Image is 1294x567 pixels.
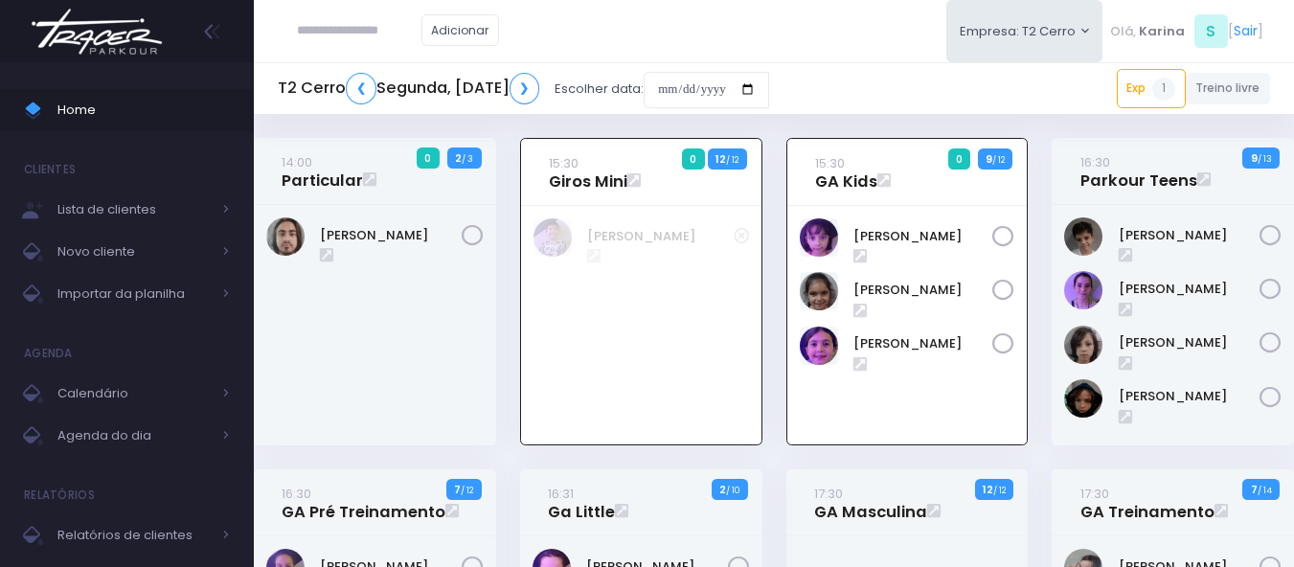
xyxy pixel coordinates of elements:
img: Gabriel Amaral Alves [1064,217,1102,256]
small: / 3 [462,153,473,165]
a: [PERSON_NAME] [587,227,734,246]
a: 15:30GA Kids [815,153,877,192]
strong: 2 [455,150,462,166]
small: / 13 [1258,153,1272,165]
span: 0 [682,148,705,170]
span: Relatórios de clientes [57,523,211,548]
span: Karina [1139,22,1185,41]
small: 16:31 [548,485,574,503]
a: [PERSON_NAME] [1119,226,1260,245]
a: [PERSON_NAME] [1119,280,1260,299]
span: Home [57,98,230,123]
small: / 12 [461,485,473,496]
a: 14:00Particular [282,152,363,191]
strong: 7 [1251,482,1258,497]
img: Lívia Stevani Schargel [1064,271,1102,309]
a: 15:30Giros Mini [549,153,627,192]
a: [PERSON_NAME] [853,334,993,353]
a: Treino livre [1186,73,1271,104]
small: 14:00 [282,153,312,171]
h4: Clientes [24,150,76,189]
img: Yeshe Idargo Kis [1064,379,1102,418]
a: Adicionar [421,14,500,46]
a: 17:30GA Masculina [814,484,927,522]
div: [ ] [1102,10,1270,53]
a: 16:31Ga Little [548,484,615,522]
a: Exp1 [1117,69,1186,107]
span: Importar da planilha [57,282,211,306]
img: Tiê Hokama Massaro [1064,326,1102,364]
strong: 9 [986,151,992,167]
span: 0 [417,147,440,169]
small: 16:30 [282,485,311,503]
a: [PERSON_NAME] [320,226,462,245]
span: Agenda do dia [57,423,211,448]
small: / 14 [1258,485,1272,496]
a: Sair [1234,21,1258,41]
small: / 12 [726,154,738,166]
a: [PERSON_NAME] [1119,333,1260,352]
img: LAURA DA SILVA BORGES [800,272,838,310]
span: S [1194,14,1228,48]
small: / 10 [726,485,739,496]
a: ❮ [346,73,376,104]
a: ❯ [510,73,540,104]
small: / 12 [993,485,1006,496]
span: 1 [1152,78,1175,101]
a: [PERSON_NAME] [853,281,993,300]
small: / 12 [992,154,1005,166]
div: Escolher data: [278,67,769,111]
span: 0 [948,148,971,170]
strong: 2 [719,482,726,497]
small: 15:30 [549,154,579,172]
a: 16:30Parkour Teens [1080,152,1197,191]
img: Alice Freire Lucco [800,218,838,257]
img: Henrique De Castlho Ferreira [266,217,305,256]
small: 16:30 [1080,153,1110,171]
h5: T2 Cerro Segunda, [DATE] [278,73,539,104]
a: 17:30GA Treinamento [1080,484,1215,522]
a: 16:30GA Pré Treinamento [282,484,445,522]
small: 17:30 [814,485,843,503]
img: livia Lopes [800,327,838,365]
a: [PERSON_NAME] [1119,387,1260,406]
strong: 12 [983,482,993,497]
h4: Relatórios [24,476,95,514]
span: Olá, [1110,22,1136,41]
small: 15:30 [815,154,845,172]
strong: 7 [454,482,461,497]
h4: Agenda [24,334,73,373]
span: Lista de clientes [57,197,211,222]
img: Leonardo Arina Scudeller [533,218,572,257]
strong: 9 [1251,150,1258,166]
a: [PERSON_NAME] [853,227,993,246]
small: 17:30 [1080,485,1109,503]
span: Novo cliente [57,239,211,264]
span: Calendário [57,381,211,406]
strong: 12 [715,151,726,167]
